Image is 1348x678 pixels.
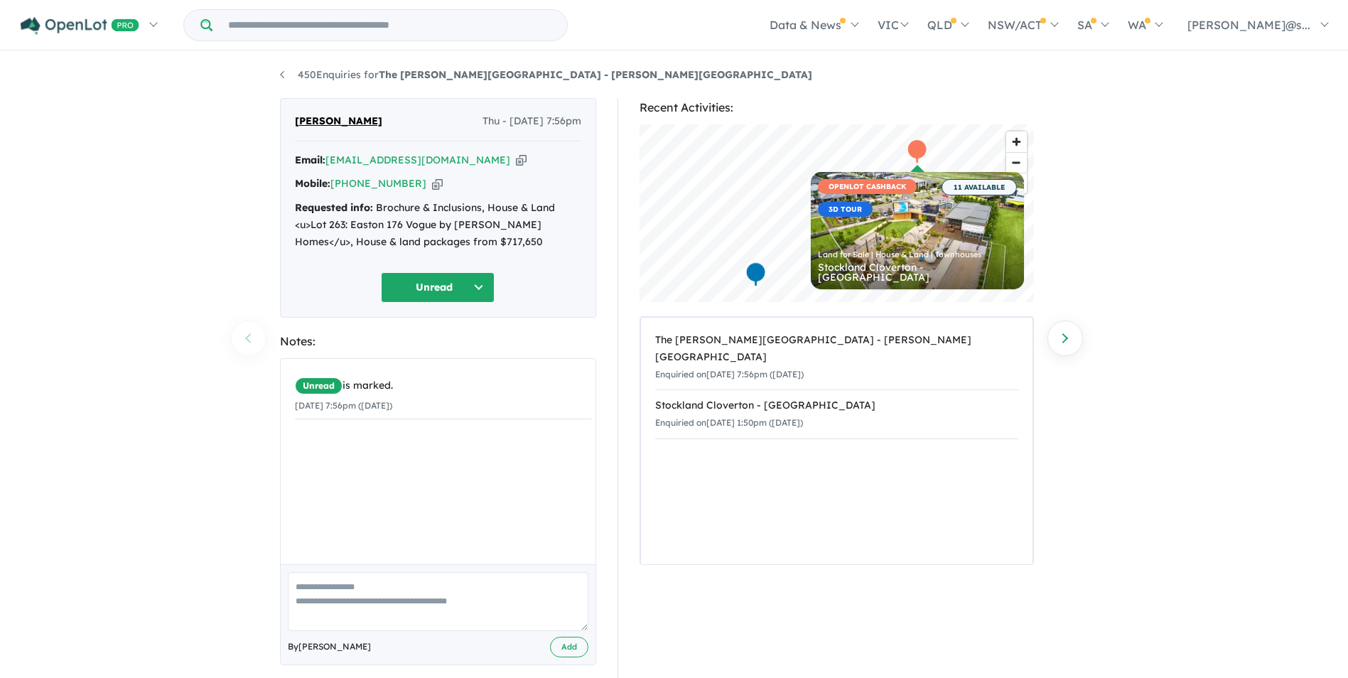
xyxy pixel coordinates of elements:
[295,400,392,411] small: [DATE] 7:56pm ([DATE])
[280,68,812,81] a: 450Enquiries forThe [PERSON_NAME][GEOGRAPHIC_DATA] - [PERSON_NAME][GEOGRAPHIC_DATA]
[432,176,443,191] button: Copy
[1187,18,1310,32] span: [PERSON_NAME]@s...
[295,377,592,394] div: is marked.
[655,417,803,428] small: Enquiried on [DATE] 1:50pm ([DATE])
[640,98,1034,117] div: Recent Activities:
[295,177,330,190] strong: Mobile:
[655,325,1018,390] a: The [PERSON_NAME][GEOGRAPHIC_DATA] - [PERSON_NAME][GEOGRAPHIC_DATA]Enquiried on[DATE] 7:56pm ([DA...
[215,10,564,41] input: Try estate name, suburb, builder or developer
[655,389,1018,439] a: Stockland Cloverton - [GEOGRAPHIC_DATA]Enquiried on[DATE] 1:50pm ([DATE])
[640,124,1034,302] canvas: Map
[280,332,596,351] div: Notes:
[295,377,343,394] span: Unread
[381,272,495,303] button: Unread
[295,154,325,166] strong: Email:
[818,262,1017,282] div: Stockland Cloverton - [GEOGRAPHIC_DATA]
[1006,153,1027,173] span: Zoom out
[516,153,527,168] button: Copy
[818,202,873,217] span: 3D TOUR
[295,113,382,130] span: [PERSON_NAME]
[21,17,139,35] img: Openlot PRO Logo White
[550,637,588,657] button: Add
[325,154,510,166] a: [EMAIL_ADDRESS][DOMAIN_NAME]
[811,172,1024,289] a: OPENLOT CASHBACK3D TOUR 11 AVAILABLE Land for Sale | House & Land | Townhouses Stockland Cloverto...
[295,201,373,214] strong: Requested info:
[906,139,927,165] div: Map marker
[655,369,804,380] small: Enquiried on [DATE] 7:56pm ([DATE])
[818,179,917,194] span: OPENLOT CASHBACK
[280,67,1069,84] nav: breadcrumb
[379,68,812,81] strong: The [PERSON_NAME][GEOGRAPHIC_DATA] - [PERSON_NAME][GEOGRAPHIC_DATA]
[1006,131,1027,152] button: Zoom in
[330,177,426,190] a: [PHONE_NUMBER]
[942,179,1017,195] span: 11 AVAILABLE
[745,262,766,288] div: Map marker
[288,640,371,654] span: By [PERSON_NAME]
[482,113,581,130] span: Thu - [DATE] 7:56pm
[1006,152,1027,173] button: Zoom out
[295,200,581,250] div: Brochure & Inclusions, House & Land <u>Lot 263: Easton 176 Vogue by [PERSON_NAME] Homes</u>, Hous...
[655,332,1018,366] div: The [PERSON_NAME][GEOGRAPHIC_DATA] - [PERSON_NAME][GEOGRAPHIC_DATA]
[655,397,1018,414] div: Stockland Cloverton - [GEOGRAPHIC_DATA]
[818,251,1017,259] div: Land for Sale | House & Land | Townhouses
